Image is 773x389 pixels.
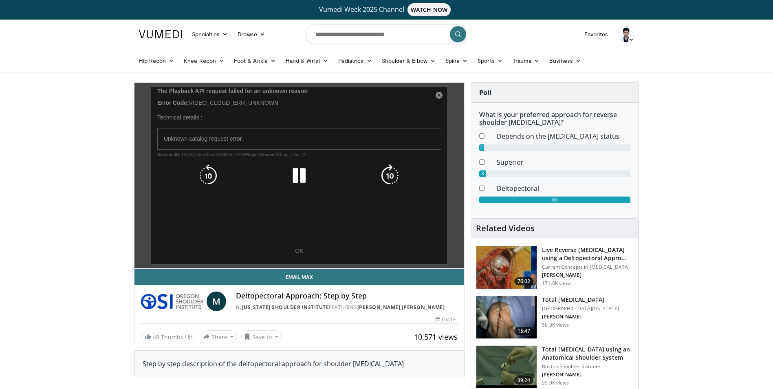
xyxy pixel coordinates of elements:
a: 76:02 Live Reverse [MEDICAL_DATA] using a Deltopectoral Appro… Current Concepts in [MEDICAL_DATA]... [476,246,634,289]
a: Pediatrics [333,53,377,69]
video-js: Video Player [134,83,465,269]
input: Search topics, interventions [305,24,468,44]
a: M [207,292,226,311]
a: [PERSON_NAME] [402,304,445,311]
span: 76:02 [514,277,534,285]
img: 684033_3.png.150x105_q85_crop-smart_upscale.jpg [476,246,537,289]
a: Specialties [187,26,233,42]
a: [PERSON_NAME] [357,304,401,311]
span: 39:24 [514,376,534,385]
div: By FEATURING , [236,304,458,311]
img: 38824_0000_3.png.150x105_q85_crop-smart_upscale.jpg [476,346,537,388]
p: 50.3K views [542,322,569,328]
img: 38826_0000_3.png.150x105_q85_crop-smart_upscale.jpg [476,296,537,338]
button: Share [200,330,238,343]
a: Hand & Wrist [281,53,333,69]
p: 171.6K views [542,280,572,287]
div: 2 [479,144,484,151]
strong: Poll [479,88,491,97]
button: Save to [240,330,282,343]
dd: Depends on the [MEDICAL_DATA] status [491,131,636,141]
a: Business [544,53,586,69]
p: 35.0K views [542,380,569,386]
img: Avatar [618,26,634,42]
span: 48 [153,333,159,341]
dd: Superior [491,157,636,167]
a: Trauma [508,53,545,69]
img: Oregon Shoulder Institute [141,292,203,311]
img: VuMedi Logo [139,30,182,38]
div: 65 [479,197,630,203]
dd: Deltopectoral [491,183,636,193]
a: 39:24 Total [MEDICAL_DATA] using an Anatomical Shoulder System Boston Shoulder Institute [PERSON_... [476,345,634,389]
a: Favorites [579,26,613,42]
h3: Live Reverse [MEDICAL_DATA] using a Deltopectoral Appro… [542,246,634,262]
a: Vumedi Week 2025 ChannelWATCH NOW [140,3,633,16]
a: Sports [473,53,508,69]
p: Boston Shoulder Institute [542,363,634,370]
span: WATCH NOW [407,3,451,16]
div: 3 [479,170,486,177]
h4: Related Videos [476,223,535,233]
div: Step by step description of the deltopectoral approach for shoulder [MEDICAL_DATA] [143,359,456,369]
span: 10,571 views [414,332,458,342]
h3: Total [MEDICAL_DATA] using an Anatomical Shoulder System [542,345,634,362]
a: Browse [233,26,270,42]
a: 48 Thumbs Up [141,331,196,343]
span: 15:47 [514,327,534,335]
div: [DATE] [436,316,458,323]
h6: What is your preferred approach for reverse shoulder [MEDICAL_DATA]? [479,111,630,126]
a: Shoulder & Elbow [377,53,440,69]
a: [US_STATE] Shoulder Institute [242,304,329,311]
h3: Total [MEDICAL_DATA] [542,296,619,304]
p: [PERSON_NAME] [542,272,634,278]
a: Hip Recon [134,53,179,69]
p: Current Concepts in [MEDICAL_DATA] [542,264,634,270]
a: Spine [440,53,473,69]
a: Knee Recon [179,53,229,69]
a: Foot & Ankle [229,53,281,69]
a: 15:47 Total [MEDICAL_DATA] [GEOGRAPHIC_DATA][US_STATE] [PERSON_NAME] 50.3K views [476,296,634,339]
p: [GEOGRAPHIC_DATA][US_STATE] [542,305,619,312]
p: [PERSON_NAME] [542,371,634,378]
a: Email Max [134,269,465,285]
h4: Deltopectoral Approach: Step by Step [236,292,458,301]
p: [PERSON_NAME] [542,314,619,320]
